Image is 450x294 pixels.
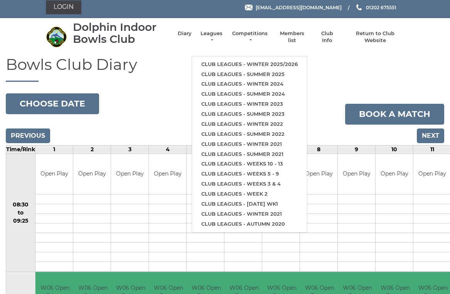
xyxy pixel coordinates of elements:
a: Club leagues - Summer 2025 [192,69,307,79]
a: Club leagues - Weeks 3 & 4 [192,179,307,189]
td: 9 [338,145,376,154]
h1: Bowls Club Diary [6,56,444,82]
a: Club leagues - Summer 2023 [192,109,307,119]
a: Club leagues - Winter 2025/2026 [192,59,307,69]
a: Club leagues - Winter 2024 [192,79,307,89]
td: Open Play [111,154,148,194]
a: Return to Club Website [346,30,404,44]
td: 10 [376,145,413,154]
td: Open Play [300,154,337,194]
a: Email [EMAIL_ADDRESS][DOMAIN_NAME] [245,4,342,11]
a: Club leagues - Autumn 2020 [192,219,307,229]
a: Club leagues - Week 2 [192,189,307,199]
a: Club leagues - Winter 2023 [192,99,307,109]
a: Club leagues - Summer 2022 [192,129,307,139]
img: Email [245,5,253,10]
a: Members list [276,30,308,44]
input: Previous [6,128,50,143]
td: 1 [35,145,73,154]
td: 3 [111,145,149,154]
span: [EMAIL_ADDRESS][DOMAIN_NAME] [256,4,342,10]
td: 4 [149,145,187,154]
td: 2 [73,145,111,154]
td: 08:30 to 09:25 [6,154,35,272]
td: Open Play [35,154,73,194]
a: Club Info [316,30,338,44]
td: Open Play [376,154,413,194]
a: Club leagues - Weeks 5 - 9 [192,169,307,179]
span: 01202 675551 [366,4,396,10]
button: Choose date [6,93,99,114]
a: Leagues [199,30,224,44]
td: Open Play [187,154,224,194]
a: Competitions [231,30,268,44]
td: Open Play [73,154,111,194]
td: Time/Rink [6,145,35,154]
a: Login [46,0,81,14]
td: 5 [187,145,224,154]
a: Club leagues - Summer 2024 [192,89,307,99]
input: Next [417,128,444,143]
td: 8 [300,145,338,154]
img: Dolphin Indoor Bowls Club [46,26,67,47]
a: Club leagues - Winter 2022 [192,119,307,129]
a: Book a match [345,104,444,125]
a: Club leagues - Summer 2021 [192,149,307,159]
a: Diary [178,30,192,37]
td: Open Play [149,154,186,194]
img: Phone us [356,4,362,10]
a: Club leagues - Winter 2021 [192,209,307,219]
a: Club leagues - Winter 2021 [192,139,307,149]
a: Club leagues - [DATE] wk1 [192,199,307,209]
ul: Leagues [192,56,307,233]
div: Dolphin Indoor Bowls Club [73,21,170,45]
a: Phone us 01202 675551 [355,4,396,11]
a: Club leagues - Weeks 10 - 13 [192,159,307,169]
td: Open Play [338,154,375,194]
